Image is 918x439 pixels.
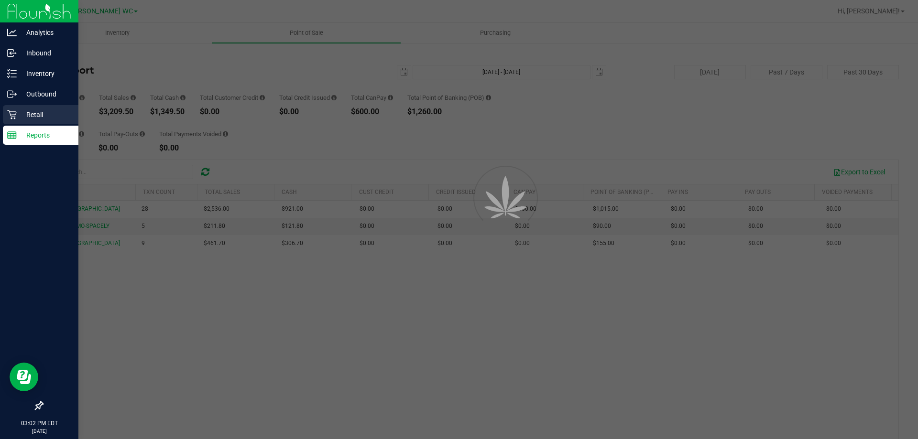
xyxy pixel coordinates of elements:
[17,68,74,79] p: Inventory
[17,27,74,38] p: Analytics
[7,89,17,99] inline-svg: Outbound
[10,363,38,391] iframe: Resource center
[4,428,74,435] p: [DATE]
[17,88,74,100] p: Outbound
[7,28,17,37] inline-svg: Analytics
[17,109,74,120] p: Retail
[7,130,17,140] inline-svg: Reports
[4,419,74,428] p: 03:02 PM EDT
[17,129,74,141] p: Reports
[17,47,74,59] p: Inbound
[7,110,17,119] inline-svg: Retail
[7,69,17,78] inline-svg: Inventory
[7,48,17,58] inline-svg: Inbound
